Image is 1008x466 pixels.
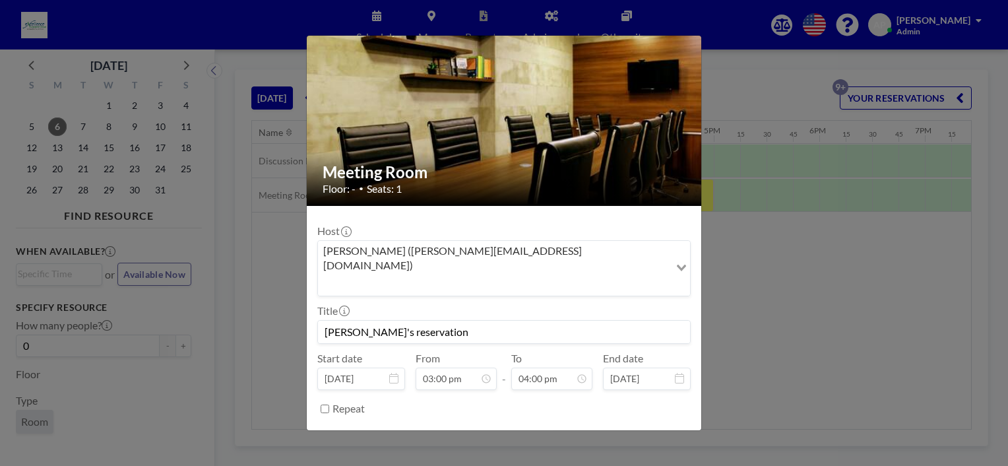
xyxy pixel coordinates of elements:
[318,241,690,296] div: Search for option
[502,356,506,385] span: -
[511,352,522,365] label: To
[317,224,350,238] label: Host
[550,430,602,453] button: REMOVE
[332,402,365,415] label: Repeat
[608,430,691,453] button: SAVE CHANGES
[318,321,690,343] input: (No title)
[367,182,402,195] span: Seats: 1
[323,162,687,182] h2: Meeting Room
[603,352,643,365] label: End date
[323,182,356,195] span: Floor: -
[319,276,668,293] input: Search for option
[416,352,440,365] label: From
[317,352,362,365] label: Start date
[321,244,667,273] span: [PERSON_NAME] ([PERSON_NAME][EMAIL_ADDRESS][DOMAIN_NAME])
[317,304,348,317] label: Title
[359,183,363,193] span: •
